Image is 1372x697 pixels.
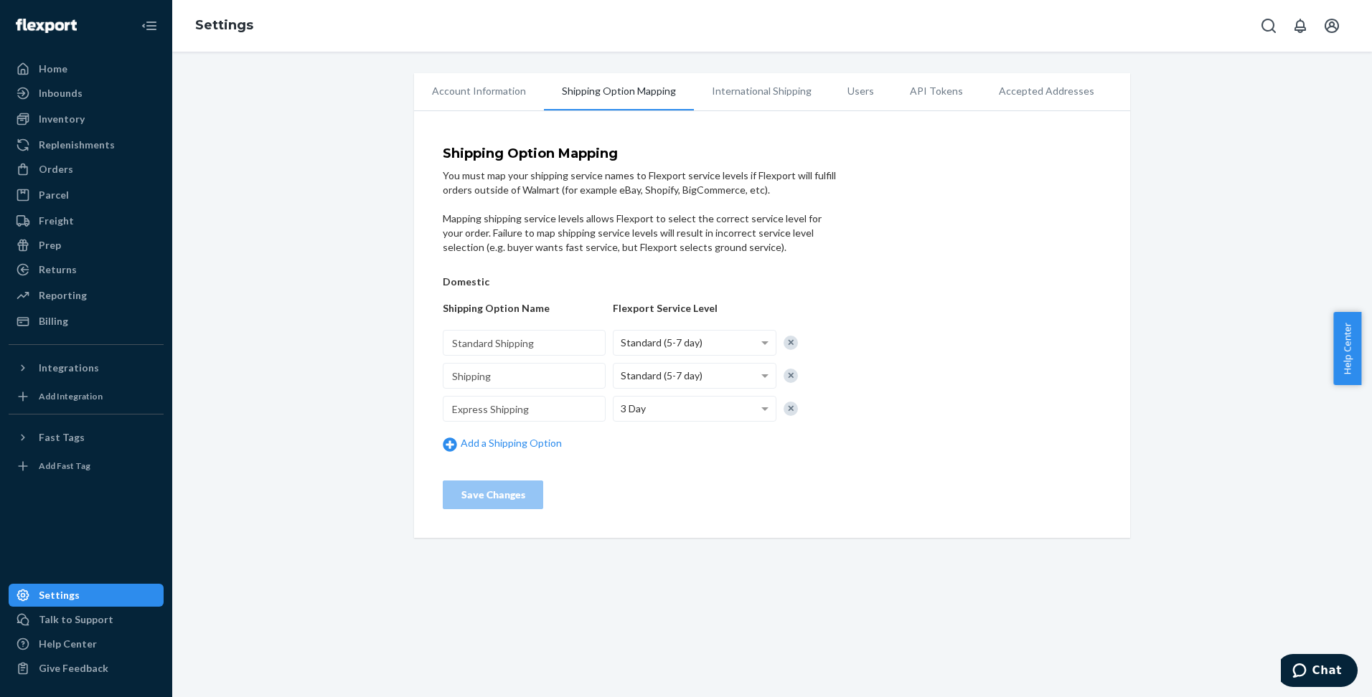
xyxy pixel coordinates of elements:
li: Account Information [414,73,544,109]
div: Returns [39,262,77,277]
div: Add Integration [39,390,103,402]
a: Reporting [9,284,164,307]
iframe: Opens a widget where you can chat to one of our agents [1281,654,1358,690]
div: You must map your shipping service names to Flexport service levels if Flexport will fulfill orde... [443,169,838,197]
a: Home [9,57,164,80]
div: Inbounds [39,86,83,100]
a: Settings [9,584,164,607]
div: Fast Tags [39,430,85,445]
button: Fast Tags [9,426,164,449]
ol: breadcrumbs [184,5,265,47]
a: Add a Shipping Option [443,436,606,451]
div: Save Changes [455,488,531,502]
a: Prep [9,234,164,257]
button: Save Changes [443,480,543,509]
button: Open account menu [1317,11,1346,40]
a: Orders [9,158,164,181]
div: Shipping Option Name [443,301,606,316]
a: Add Fast Tag [9,455,164,478]
div: Mapping shipping service levels allows Flexport to select the correct service level for your orde... [443,212,838,255]
a: Add Integration [9,385,164,408]
li: Users [830,73,892,109]
a: Parcel [9,184,164,207]
div: Reporting [39,288,87,303]
span: 3 Day [621,402,646,414]
div: Help Center [39,637,97,651]
li: Shipping Option Mapping [544,73,694,110]
button: Help Center [1333,312,1361,385]
div: Prep [39,238,61,252]
button: Close Navigation [135,11,164,40]
div: Settings [39,588,80,602]
li: Accepted Addresses [981,73,1112,109]
a: Inbounds [9,82,164,105]
img: Flexport logo [16,19,77,33]
button: Talk to Support [9,608,164,631]
div: Inventory [39,112,85,126]
div: Parcel [39,188,69,202]
a: Inventory [9,108,164,131]
div: Orders [39,162,73,176]
a: Freight [9,209,164,232]
div: Flexport Service Level [613,301,776,316]
a: Settings [195,17,253,33]
a: Replenishments [9,133,164,156]
div: Talk to Support [39,612,113,627]
div: Integrations [39,361,99,375]
li: API Tokens [892,73,981,109]
div: Home [39,62,67,76]
a: Returns [9,258,164,281]
div: Billing [39,314,68,328]
button: Give Feedback [9,657,164,680]
a: Billing [9,310,164,333]
button: Open Search Box [1254,11,1283,40]
button: Integrations [9,356,164,379]
div: Freight [39,214,74,228]
button: Open notifications [1286,11,1315,40]
a: Help Center [9,632,164,655]
span: Standard (5-7 day) [621,336,703,348]
div: Add Fast Tag [39,460,90,472]
h5: Domestic [443,276,606,287]
div: Give Feedback [39,661,108,675]
span: Standard (5-7 day) [621,369,703,381]
li: International Shipping [694,73,830,109]
h4: Shipping Option Mapping [443,147,838,161]
div: Replenishments [39,138,115,152]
